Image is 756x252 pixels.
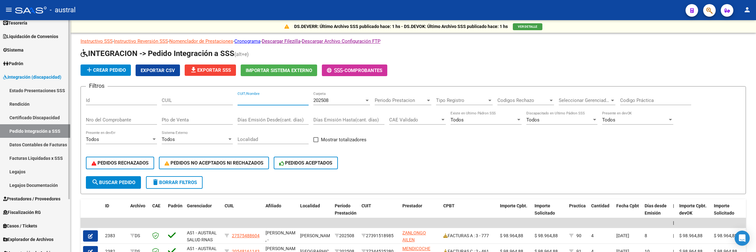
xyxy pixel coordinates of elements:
button: PEDIDOS NO ACEPTADOS NI RECHAZADOS [159,157,269,169]
span: Tipo Registro [436,98,487,103]
span: Tesorería [3,20,27,26]
span: AS1 - AUSTRAL SALUD RNAS [187,230,217,243]
span: $ 98.964,88 [535,233,558,238]
span: Crear Pedido [86,67,126,73]
span: Cantidad [591,203,609,208]
span: Afiliado [266,203,281,208]
span: 4 [591,233,594,238]
a: Instructivo SSS [81,38,113,44]
span: Importe Cpbt. [500,203,527,208]
datatable-header-cell: Importe Solicitado [532,199,567,227]
div: Open Intercom Messenger [735,231,750,246]
span: CUIL [225,203,234,208]
span: 27575488604 [232,233,260,238]
datatable-header-cell: Importe Cpbt. [497,199,532,227]
span: Importar Sistema Externo [246,68,312,73]
mat-icon: search [92,178,99,186]
span: 90 [576,233,581,238]
span: [DATE] [616,233,629,238]
span: - [327,68,344,73]
span: CAE [152,203,160,208]
span: [PERSON_NAME] , - [266,230,299,243]
span: Codigos Rechazo [497,98,548,103]
a: Descargar Filezilla [262,38,300,44]
span: Todos [451,117,464,123]
span: Practica [569,203,586,208]
span: PEDIDOS RECHAZADOS [92,160,148,166]
span: Importe Solicitado devOK [714,203,734,223]
button: -Comprobantes [322,64,387,76]
span: Todos [162,137,175,142]
datatable-header-cell: Archivo [128,199,150,227]
button: Borrar Filtros [146,176,203,189]
span: Prestadores / Proveedores [3,195,60,202]
span: Importe Cpbt. devOK [679,203,707,216]
button: VER DETALLE [513,23,542,30]
datatable-header-cell: Padrón [165,199,184,227]
a: Cronograma [234,38,260,44]
p: DS.DEVERR: Último Archivo SSS publicado hace: 1 hs - DS.DEVOK: Último Archivo SSS publicado hace:... [294,23,508,30]
span: Mostrar totalizadores [321,136,367,143]
span: Padrón [168,203,182,208]
a: Nomenclador de Prestaciones [169,38,233,44]
span: Exportar SSS [190,67,231,73]
datatable-header-cell: CUIL [222,199,263,227]
span: Casos / Tickets [3,222,37,229]
span: Período Prestación [335,203,356,216]
span: Fiscalización RG [3,209,41,216]
h3: Filtros [86,81,108,90]
span: | [673,220,674,225]
div: DS [130,232,147,239]
datatable-header-cell: Importe Solicitado devOK [711,199,746,227]
span: Sistema [3,47,24,53]
span: Integración (discapacidad) [3,74,61,81]
span: Padrón [3,60,23,67]
button: PEDIDOS ACEPTADOS [274,157,338,169]
span: - austral [50,3,76,17]
span: Todos [526,117,540,123]
span: Buscar Pedido [92,180,135,185]
span: Prestador [402,203,422,208]
datatable-header-cell: Importe Cpbt. devOK [677,199,711,227]
span: PEDIDOS NO ACEPTADOS NI RECHAZADOS [165,160,263,166]
button: Crear Pedido [81,64,131,76]
span: ID [105,203,109,208]
datatable-header-cell: CUIT [359,199,400,227]
span: Borrar Filtros [152,180,197,185]
button: Exportar CSV [136,64,180,76]
span: Exportar CSV [141,68,175,73]
datatable-header-cell: Días desde Emisión [642,199,670,227]
span: Todos [86,137,99,142]
span: [PERSON_NAME] [300,233,334,238]
span: Importe Solicitado [535,203,555,216]
datatable-header-cell: Localidad [298,199,332,227]
p: - - - - - [81,38,746,45]
span: | [673,203,674,208]
span: Periodo Prestacion [375,98,426,103]
span: ZANLONGO AILEN [402,230,426,243]
div: 27391518985 [361,232,397,239]
span: Seleccionar Gerenciador [559,98,610,103]
datatable-header-cell: Prestador [400,199,441,227]
button: PEDIDOS RECHAZADOS [86,157,154,169]
span: Gerenciador [187,203,212,208]
datatable-header-cell: | [670,199,677,227]
span: $ 98.964,88 [714,233,737,238]
span: 8 [645,233,647,238]
span: Todos [602,117,615,123]
span: CUIT [361,203,371,208]
span: Localidad [300,203,320,208]
span: Comprobantes [344,68,382,73]
a: Descargar Archivo Configuración FTP [302,38,380,44]
datatable-header-cell: Gerenciador [184,199,222,227]
span: Días desde Emisión [645,203,667,216]
mat-icon: file_download [190,66,197,74]
span: Explorador de Archivos [3,236,53,243]
datatable-header-cell: Cantidad [589,199,614,227]
a: Instructivo Reversión SSS [114,38,168,44]
button: Exportar SSS [185,64,236,76]
datatable-header-cell: Practica [567,199,589,227]
span: $ 98.964,88 [500,233,523,238]
span: Liquidación de Convenios [3,33,58,40]
datatable-header-cell: Fecha Cpbt [614,199,642,227]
